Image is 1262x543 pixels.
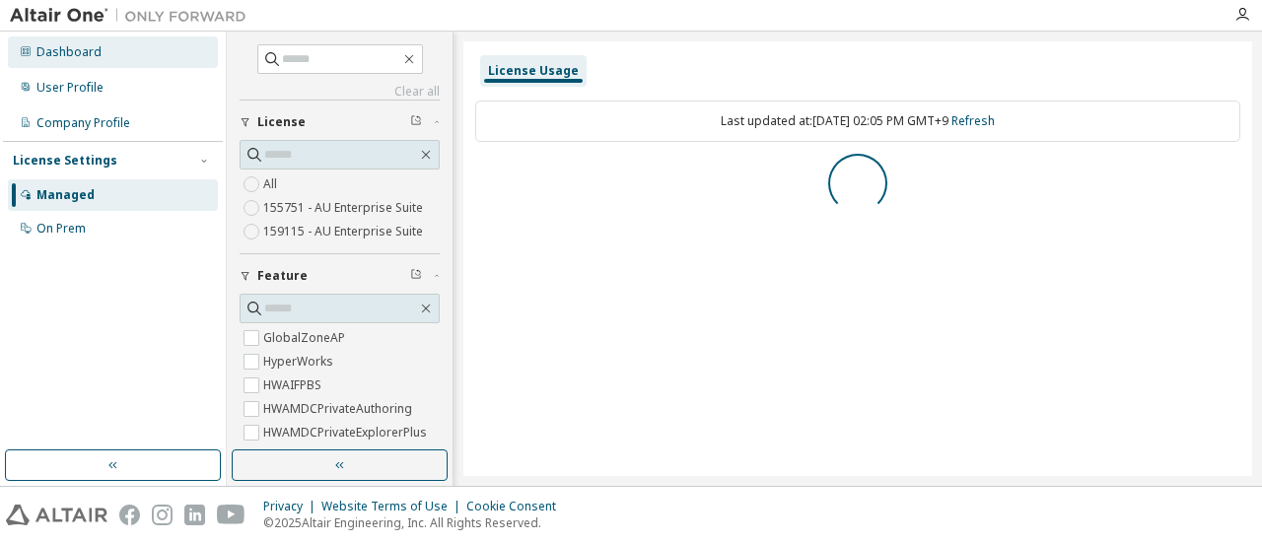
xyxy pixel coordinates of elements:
label: All [263,172,281,196]
label: HWAMDCPrivateExplorerPlus [263,421,431,444]
div: Company Profile [36,115,130,131]
button: Feature [240,254,440,298]
a: Clear all [240,84,440,100]
span: Clear filter [410,114,422,130]
img: instagram.svg [152,505,173,525]
label: 155751 - AU Enterprise Suite [263,196,427,220]
span: Feature [257,268,308,284]
label: GlobalZoneAP [263,326,349,350]
img: youtube.svg [217,505,245,525]
div: Managed [36,187,95,203]
button: License [240,101,440,144]
label: HWAMDCPrivateAuthoring [263,397,416,421]
div: User Profile [36,80,104,96]
div: Last updated at: [DATE] 02:05 PM GMT+9 [475,101,1240,142]
div: Cookie Consent [466,499,568,514]
div: Dashboard [36,44,102,60]
div: License Settings [13,153,117,169]
div: Website Terms of Use [321,499,466,514]
div: On Prem [36,221,86,237]
div: License Usage [488,63,579,79]
a: Refresh [951,112,995,129]
label: 159115 - AU Enterprise Suite [263,220,427,243]
label: HWAIFPBS [263,373,325,397]
label: HWAWPF [263,444,317,468]
img: facebook.svg [119,505,140,525]
img: linkedin.svg [184,505,205,525]
span: Clear filter [410,268,422,284]
label: HyperWorks [263,350,337,373]
img: Altair One [10,6,256,26]
img: altair_logo.svg [6,505,107,525]
div: Privacy [263,499,321,514]
p: © 2025 Altair Engineering, Inc. All Rights Reserved. [263,514,568,531]
span: License [257,114,306,130]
